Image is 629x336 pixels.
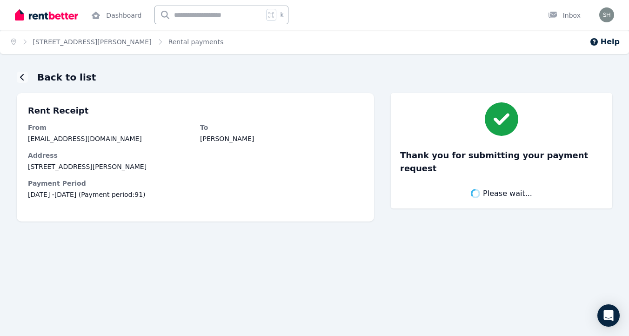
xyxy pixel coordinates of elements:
[200,123,363,132] dt: To
[168,37,224,47] span: Rental payments
[597,304,620,327] div: Open Intercom Messenger
[28,104,363,117] p: Rent Receipt
[28,179,363,188] dt: Payment Period
[28,162,363,171] dd: [STREET_ADDRESS][PERSON_NAME]
[483,188,532,199] span: Please wait...
[548,11,581,20] div: Inbox
[28,151,363,160] dt: Address
[280,11,283,19] span: k
[28,134,191,143] dd: [EMAIL_ADDRESS][DOMAIN_NAME]
[15,8,78,22] img: RentBetter
[37,71,96,84] h1: Back to list
[28,123,191,132] dt: From
[400,149,603,175] h3: Thank you for submitting your payment request
[200,134,363,143] dd: [PERSON_NAME]
[28,190,363,199] span: [DATE] - [DATE] (Payment period: 91 )
[599,7,614,22] img: Shamiel Naidoo
[33,38,152,46] a: [STREET_ADDRESS][PERSON_NAME]
[589,36,620,47] button: Help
